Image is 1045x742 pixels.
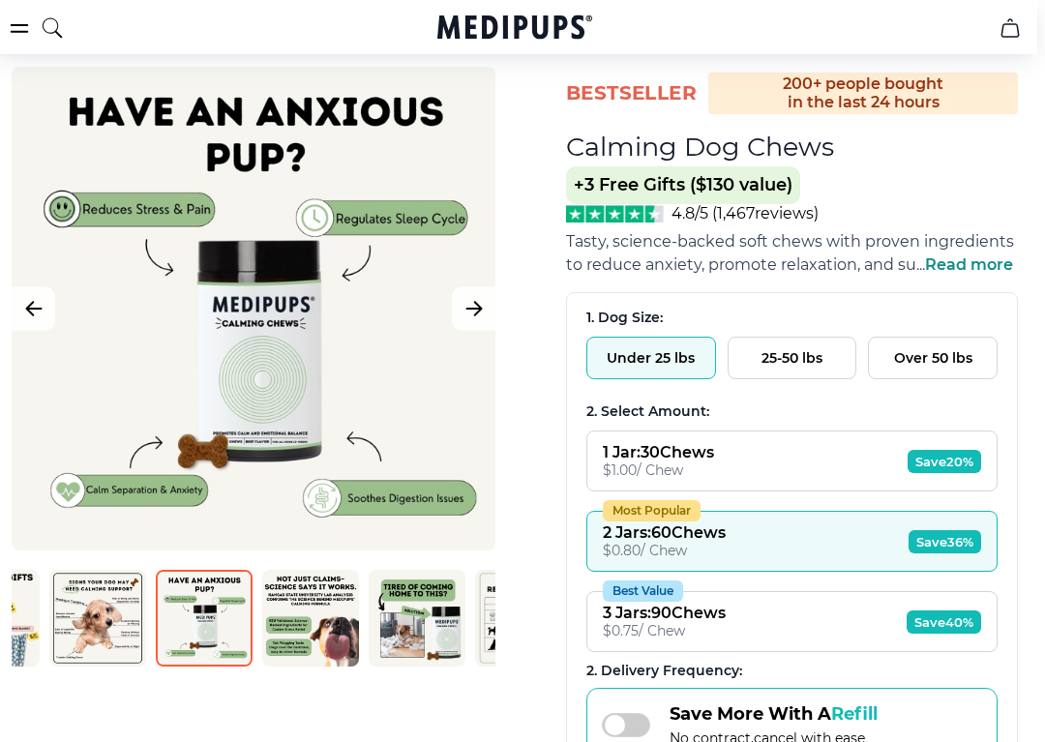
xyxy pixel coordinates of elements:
span: to reduce anxiety, promote relaxation, and su [566,255,916,274]
button: search [41,4,64,52]
img: Calming Dog Chews | Natural Dog Supplements [475,570,572,667]
a: Medipups [437,13,592,45]
button: burger-menu [8,16,31,40]
span: BestSeller [566,80,697,106]
div: $ 0.80 / Chew [603,542,726,559]
h1: Calming Dog Chews [566,131,834,163]
div: $ 0.75 / Chew [603,622,726,639]
img: Calming Dog Chews | Natural Dog Supplements [262,570,359,667]
button: Under 25 lbs [586,337,716,379]
button: Best Value3 Jars:90Chews$0.75/ ChewSave40% [586,591,998,652]
span: 2 . Delivery Frequency: [586,662,742,679]
span: Refill [831,703,878,725]
div: 2. Select Amount: [586,402,998,421]
div: $ 1.00 / Chew [603,461,714,479]
button: Previous Image [12,287,55,331]
img: Calming Dog Chews | Natural Dog Supplements [49,570,146,667]
div: 1. Dog Size: [586,309,998,327]
img: Calming Dog Chews | Natural Dog Supplements [369,570,465,667]
div: 1 Jar : 30 Chews [603,443,714,461]
button: cart [987,5,1033,51]
span: Save 36% [909,530,981,553]
div: 200+ people bought in the last 24 hours [708,73,1018,114]
button: 25-50 lbs [728,337,857,379]
span: +3 Free Gifts ($130 value) [566,166,800,204]
div: 3 Jars : 90 Chews [603,604,726,622]
div: 2 Jars : 60 Chews [603,523,726,542]
span: ... [916,255,1013,274]
div: Most Popular [603,500,701,521]
img: Calming Dog Chews | Natural Dog Supplements [156,570,253,667]
button: Over 50 lbs [868,337,998,379]
img: Stars - 4.8 [566,205,664,223]
span: Save More With A [670,703,878,725]
span: 4.8/5 ( 1,467 reviews) [672,204,819,223]
button: 1 Jar:30Chews$1.00/ ChewSave20% [586,430,998,491]
span: Save 40% [907,610,981,634]
span: Tasty, science-backed soft chews with proven ingredients [566,232,1014,251]
span: Read more [925,255,1013,274]
button: Most Popular2 Jars:60Chews$0.80/ ChewSave36% [586,511,998,572]
button: Next Image [452,287,495,331]
div: Best Value [603,580,683,602]
span: Save 20% [908,450,981,473]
